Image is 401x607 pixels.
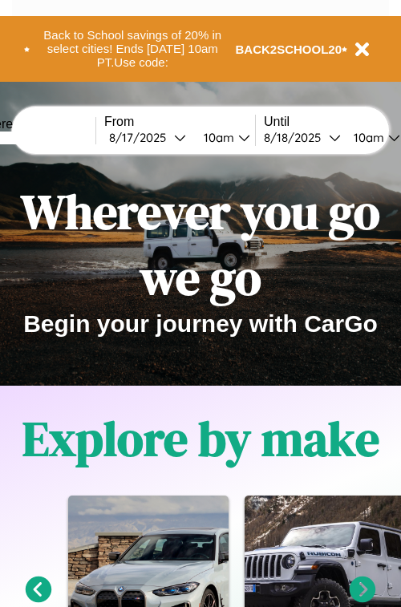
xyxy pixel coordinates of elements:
h1: Explore by make [22,406,379,471]
div: 8 / 18 / 2025 [264,130,329,145]
button: Back to School savings of 20% in select cities! Ends [DATE] 10am PT.Use code: [30,24,236,74]
button: 10am [191,129,255,146]
div: 8 / 17 / 2025 [109,130,174,145]
button: 8/17/2025 [104,129,191,146]
div: 10am [346,130,388,145]
b: BACK2SCHOOL20 [236,42,342,56]
label: From [104,115,255,129]
div: 10am [196,130,238,145]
